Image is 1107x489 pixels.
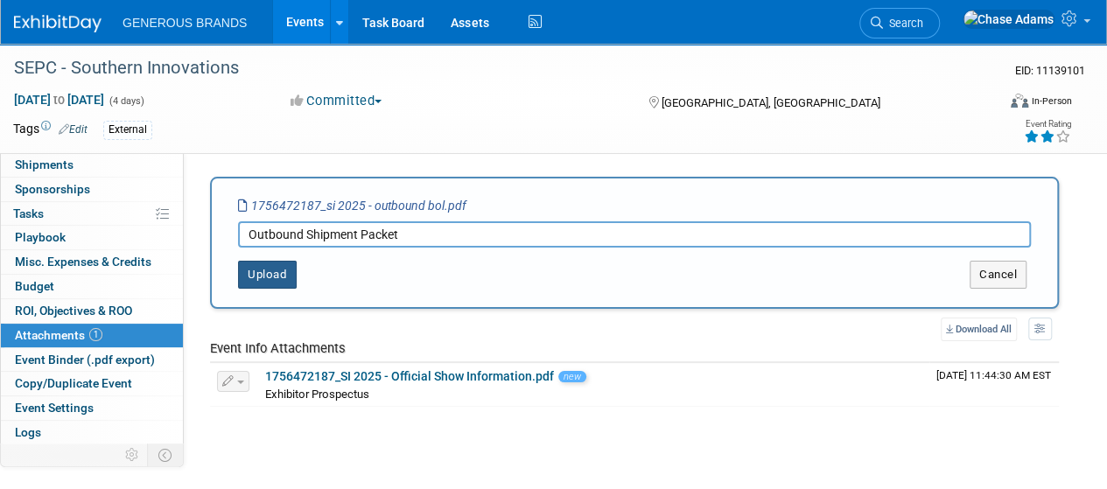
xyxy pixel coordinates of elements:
a: Copy/Duplicate Event [1,372,183,395]
button: Committed [284,92,389,110]
a: Download All [941,318,1017,341]
img: Format-Inperson.png [1011,94,1028,108]
a: Logs [1,421,183,444]
input: Enter description [238,221,1031,248]
a: Attachments1 [1,324,183,347]
a: Event Settings [1,396,183,420]
span: [GEOGRAPHIC_DATA], [GEOGRAPHIC_DATA] [661,96,879,109]
td: Toggle Event Tabs [148,444,184,466]
div: SEPC - Southern Innovations [8,52,982,84]
span: GENEROUS BRANDS [123,16,247,30]
a: Search [859,8,940,38]
div: In-Person [1031,94,1072,108]
a: Edit [59,123,88,136]
a: Misc. Expenses & Credits [1,250,183,274]
a: ROI, Objectives & ROO [1,299,183,323]
div: Event Format [917,91,1072,117]
td: Personalize Event Tab Strip [117,444,148,466]
span: Event Binder (.pdf export) [15,353,155,367]
img: ExhibitDay [14,15,102,32]
span: 1 [89,328,102,341]
a: Budget [1,275,183,298]
a: 1756472187_SI 2025 - Official Show Information.pdf [265,369,554,383]
a: Shipments [1,153,183,177]
span: ROI, Objectives & ROO [15,304,132,318]
img: Chase Adams [963,10,1054,29]
button: Upload [238,261,297,289]
span: Copy/Duplicate Event [15,376,132,390]
span: Tasks [13,206,44,220]
span: Budget [15,279,54,293]
span: [DATE] [DATE] [13,92,105,108]
span: Logs [15,425,41,439]
span: Misc. Expenses & Credits [15,255,151,269]
a: Playbook [1,226,183,249]
span: Exhibitor Prospectus [265,388,369,401]
a: Tasks [1,202,183,226]
span: Event Info Attachments [210,340,346,356]
div: External [103,121,152,139]
span: Upload Timestamp [936,369,1051,381]
span: Shipments [15,157,74,171]
span: Event Settings [15,401,94,415]
span: Playbook [15,230,66,244]
td: Tags [13,120,88,140]
span: new [558,371,586,382]
span: Search [883,17,923,30]
span: (4 days) [108,95,144,107]
a: Sponsorships [1,178,183,201]
i: 1756472187_si 2025 - outbound bol.pdf [238,199,466,213]
span: Event ID: 11139101 [1015,64,1085,77]
td: Upload Timestamp [929,363,1059,407]
a: Event Binder (.pdf export) [1,348,183,372]
span: Attachments [15,328,102,342]
div: Event Rating [1024,120,1071,129]
span: Sponsorships [15,182,90,196]
button: Cancel [970,261,1026,289]
span: to [51,93,67,107]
